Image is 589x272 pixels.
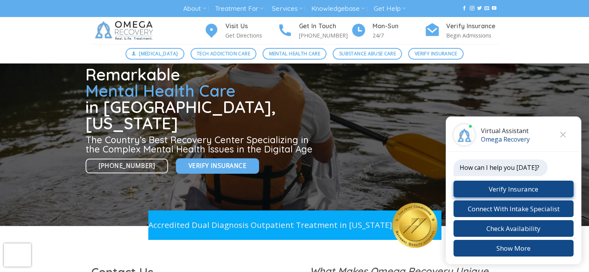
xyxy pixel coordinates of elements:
a: Verify Insurance [408,48,464,60]
img: Omega Recovery [91,17,159,44]
span: Verify Insurance [415,50,457,57]
p: Accredited Dual Diagnosis Outpatient Treatment in [US_STATE] [148,219,392,231]
span: [MEDICAL_DATA] [139,50,178,57]
span: Tech Addiction Care [197,50,250,57]
a: Visit Us Get Directions [204,21,277,40]
span: Mental Health Care [269,50,320,57]
a: Send us an email [484,6,489,11]
a: Follow on YouTube [492,6,496,11]
a: Substance Abuse Care [333,48,402,60]
a: Verify Insurance [176,158,259,173]
a: Treatment For [215,2,263,16]
h4: Mon-Sun [373,21,424,31]
a: [MEDICAL_DATA] [125,48,184,60]
h1: Remarkable in [GEOGRAPHIC_DATA], [US_STATE] [86,67,316,132]
a: Get In Touch [PHONE_NUMBER] [277,21,351,40]
a: Knowledgebase [311,2,365,16]
p: Begin Admissions [446,31,498,40]
a: Follow on Instagram [469,6,474,11]
a: Tech Addiction Care [191,48,257,60]
a: Follow on Twitter [477,6,482,11]
p: [PHONE_NUMBER] [299,31,351,40]
a: About [183,2,206,16]
p: Get Directions [225,31,277,40]
a: Mental Health Care [263,48,326,60]
span: Mental Health Care [86,80,235,101]
a: Services [272,2,302,16]
h3: The Country’s Best Recovery Center Specializing in the Complex Mental Health Issues in the Digita... [86,135,316,154]
h4: Get In Touch [299,21,351,31]
span: [PHONE_NUMBER] [99,161,155,171]
span: Substance Abuse Care [339,50,396,57]
a: Follow on Facebook [462,6,467,11]
a: Get Help [374,2,406,16]
a: Verify Insurance Begin Admissions [424,21,498,40]
h4: Verify Insurance [446,21,498,31]
p: 24/7 [373,31,424,40]
span: Verify Insurance [189,161,246,171]
h4: Visit Us [225,21,277,31]
a: [PHONE_NUMBER] [86,159,168,174]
